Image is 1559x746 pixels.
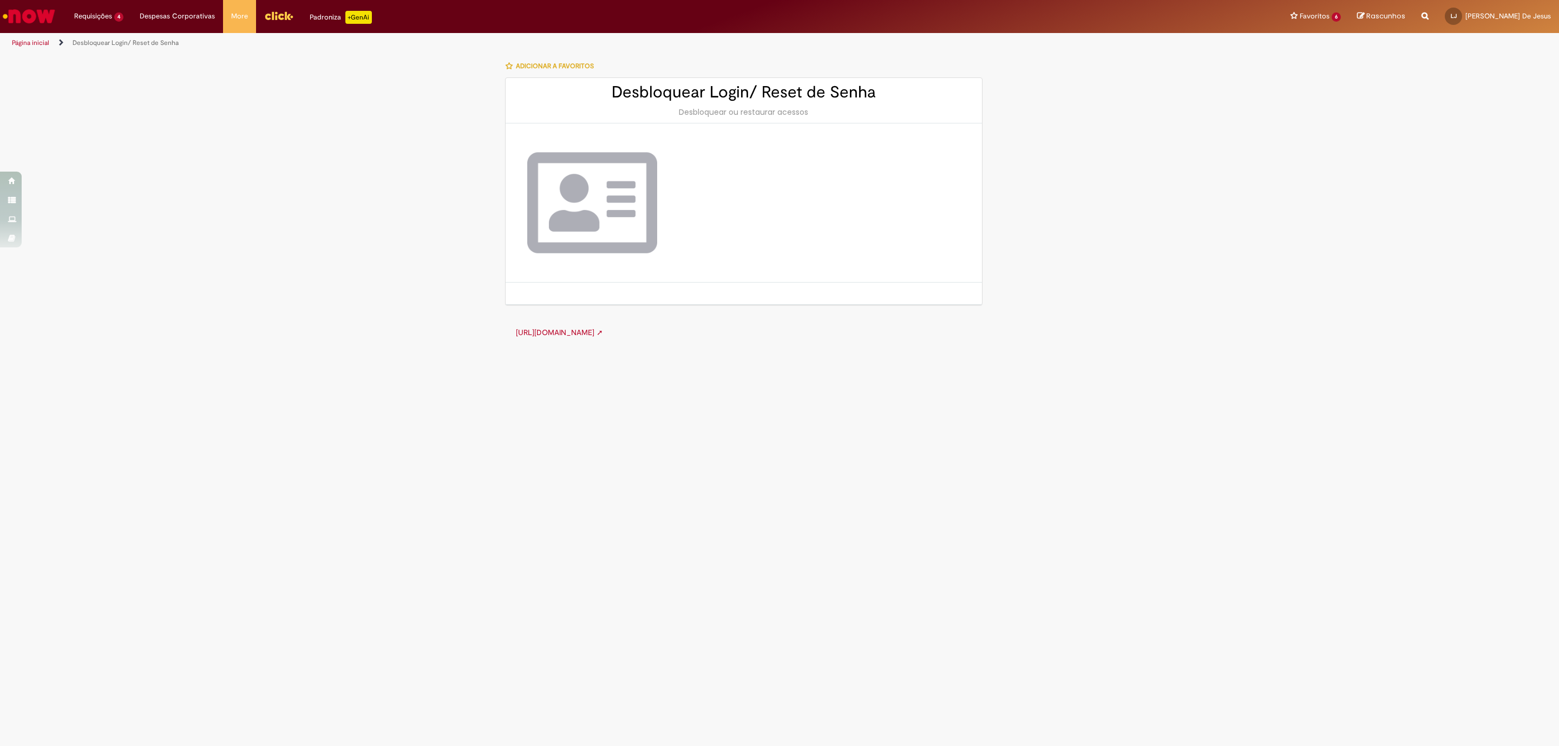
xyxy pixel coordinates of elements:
[1465,11,1551,21] span: [PERSON_NAME] De Jesus
[140,11,215,22] span: Despesas Corporativas
[516,328,603,337] a: [URL][DOMAIN_NAME] ➚
[1300,11,1329,22] span: Favoritos
[516,62,594,70] span: Adicionar a Favoritos
[516,107,971,117] div: Desbloquear ou restaurar acessos
[231,11,248,22] span: More
[1451,12,1457,19] span: LJ
[74,11,112,22] span: Requisições
[527,145,657,260] img: Desbloquear Login/ Reset de Senha
[1,5,57,27] img: ServiceNow
[264,8,293,24] img: click_logo_yellow_360x200.png
[345,11,372,24] p: +GenAi
[73,38,179,47] a: Desbloquear Login/ Reset de Senha
[1366,11,1405,21] span: Rascunhos
[8,33,1031,53] ul: Trilhas de página
[1357,11,1405,22] a: Rascunhos
[310,11,372,24] div: Padroniza
[12,38,49,47] a: Página inicial
[114,12,123,22] span: 4
[505,55,600,77] button: Adicionar a Favoritos
[1332,12,1341,22] span: 6
[516,83,971,101] h2: Desbloquear Login/ Reset de Senha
